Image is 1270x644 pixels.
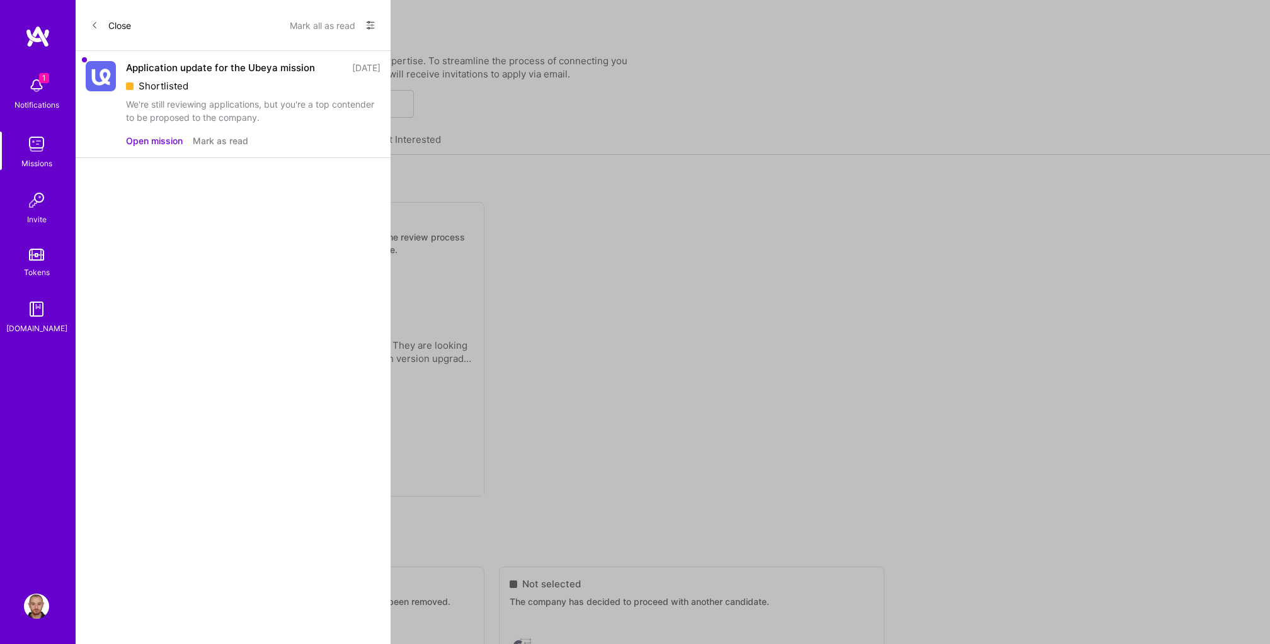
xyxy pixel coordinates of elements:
[193,134,248,147] button: Mark as read
[24,594,49,619] img: User Avatar
[126,98,380,124] div: We're still reviewing applications, but you're a top contender to be proposed to the company.
[24,297,49,322] img: guide book
[86,61,116,91] img: Company Logo
[6,322,67,335] div: [DOMAIN_NAME]
[21,594,52,619] a: User Avatar
[29,249,44,261] img: tokens
[91,15,131,35] button: Close
[126,61,315,74] div: Application update for the Ubeya mission
[27,213,47,226] div: Invite
[126,134,183,147] button: Open mission
[21,157,52,170] div: Missions
[290,15,355,35] button: Mark all as read
[24,132,49,157] img: teamwork
[352,61,380,74] div: [DATE]
[24,266,50,279] div: Tokens
[24,188,49,213] img: Invite
[126,79,380,93] div: Shortlisted
[25,25,50,48] img: logo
